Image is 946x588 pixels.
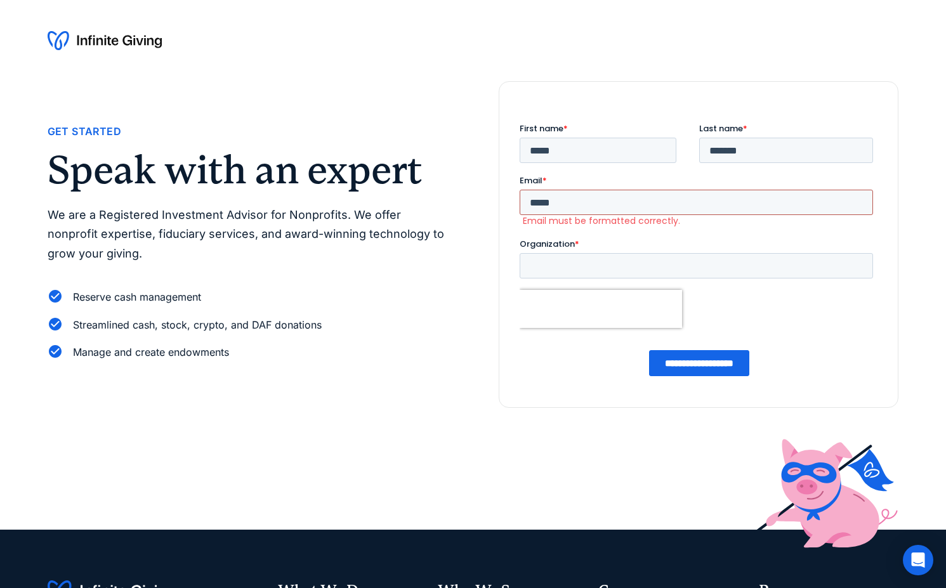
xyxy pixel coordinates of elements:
[73,344,229,361] div: Manage and create endowments
[520,122,878,387] iframe: Form 0
[73,289,201,306] div: Reserve cash management
[48,123,121,140] div: Get Started
[48,206,448,264] p: We are a Registered Investment Advisor for Nonprofits. We offer nonprofit expertise, fiduciary se...
[73,317,322,334] div: Streamlined cash, stock, crypto, and DAF donations
[903,545,933,575] div: Open Intercom Messenger
[48,150,448,190] h2: Speak with an expert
